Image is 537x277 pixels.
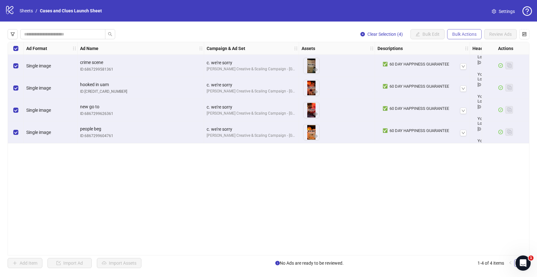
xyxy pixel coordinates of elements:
[80,111,201,117] div: ID: 6867299626361
[8,77,24,99] div: Select row 2
[76,42,77,54] div: Resize Ad Format column
[298,46,303,51] span: holder
[8,55,24,77] div: Select row 1
[302,45,315,52] strong: Assets
[80,133,201,139] div: ID: 6867299604761
[275,260,344,267] span: No Ads are ready to be reviewed.
[378,45,403,52] strong: Descriptions
[207,88,296,94] div: [PERSON_NAME] Creative & Scaling Campaign - [GEOGRAPHIC_DATA]
[26,85,51,91] span: Single image
[303,124,319,140] img: Asset 1
[312,66,319,74] button: Preview
[498,130,503,134] span: check-circle
[275,261,280,265] span: info-circle
[380,81,465,92] div: ✅ 60 DAY HAPPINESS GUARANTEE
[39,7,103,14] a: Cases and Clues Launch Sheet
[522,32,527,36] span: control
[97,258,141,268] button: Import Assets
[447,29,482,39] button: Bulk Actions
[478,259,504,267] li: 1-4 of 4 items
[8,99,24,121] div: Select row 3
[18,7,34,14] a: Sheets
[452,32,477,37] span: Bulk Actions
[303,102,319,118] img: Asset 1
[202,42,204,54] div: Resize Ad Name column
[303,80,319,96] img: Asset 1
[507,259,514,267] button: left
[80,103,201,110] span: new go to
[492,9,496,14] span: setting
[72,46,77,51] span: holder
[207,59,296,66] div: c. we're sorry
[410,29,445,39] button: Bulk Edit
[498,45,513,52] strong: Actions
[461,87,465,91] span: down
[313,134,318,138] span: eye
[26,108,51,113] span: Single image
[515,260,521,267] a: 1
[380,59,465,70] div: ✅ 60 DAY HAPPINESS GUARANTEE
[312,133,319,140] button: Preview
[312,88,319,96] button: Preview
[313,90,318,94] span: eye
[203,46,208,51] span: holder
[108,32,112,36] span: search
[207,66,296,72] div: [PERSON_NAME] Creative & Scaling Campaign - [GEOGRAPHIC_DATA]
[461,109,465,113] span: down
[207,81,296,88] div: c. we're sorry
[373,42,375,54] div: Resize Assets column
[514,259,522,267] li: 1
[26,45,47,52] strong: Ad Format
[469,46,473,51] span: holder
[370,46,374,51] span: holder
[294,46,298,51] span: holder
[35,7,37,14] li: /
[26,130,51,135] span: Single image
[509,261,512,265] span: left
[303,58,319,74] img: Asset 1
[80,81,201,88] span: hooked in uam
[80,66,201,72] div: ID: 6867299581361
[360,32,365,36] span: close-circle
[380,103,465,114] div: ✅ 60 DAY HAPPINESS GUARANTEE
[465,46,469,51] span: holder
[519,29,529,39] button: Configure table settings
[207,126,296,133] div: c. we're sorry
[461,131,465,135] span: down
[77,46,81,51] span: holder
[461,65,465,68] span: down
[515,255,531,271] iframe: Intercom live chat
[26,63,51,68] span: Single image
[374,46,378,51] span: holder
[297,42,299,54] div: Resize Campaign & Ad Set column
[207,104,296,110] div: c. we're sorry
[380,125,465,136] div: ✅ 60 DAY HAPPINESS GUARANTEE
[207,110,296,116] div: [PERSON_NAME] Creative & Scaling Campaign - [GEOGRAPHIC_DATA]
[80,59,201,66] span: crime scene
[8,258,42,268] button: Add Item
[498,108,503,112] span: check-circle
[367,32,403,37] span: Clear Selection (4)
[498,63,503,68] span: check-circle
[487,6,520,16] a: Settings
[8,121,24,143] div: Select row 4
[507,259,514,267] li: Previous Page
[522,6,532,16] span: question-circle
[207,45,245,52] strong: Campaign & Ad Set
[472,45,493,52] strong: Headlines
[468,42,470,54] div: Resize Descriptions column
[47,258,92,268] button: Import Ad
[80,125,201,132] span: people beg
[8,42,24,55] div: Select all rows
[313,67,318,72] span: eye
[313,112,318,116] span: eye
[207,133,296,139] div: [PERSON_NAME] Creative & Scaling Campaign - [GEOGRAPHIC_DATA]
[498,85,503,90] span: check-circle
[312,110,319,118] button: Preview
[528,255,534,261] span: 1
[80,45,98,52] strong: Ad Name
[484,29,517,39] button: Review Ads
[355,29,408,39] button: Clear Selection (4)
[499,8,515,15] span: Settings
[80,89,201,95] div: ID: [CREDIT_CARD_NUMBER]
